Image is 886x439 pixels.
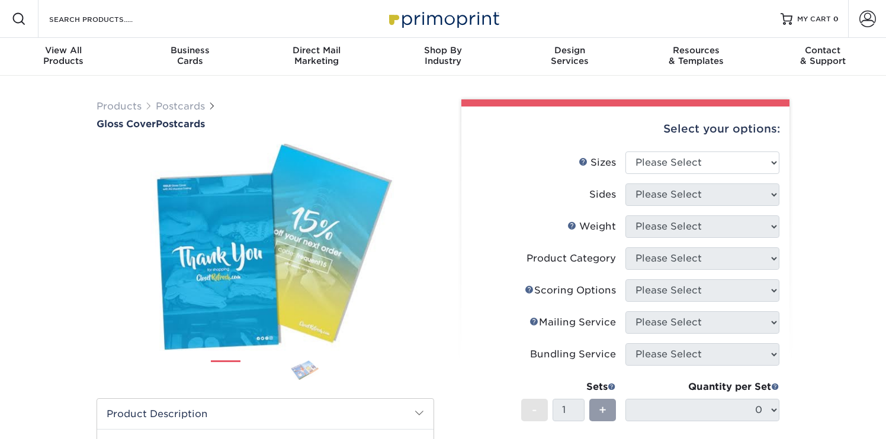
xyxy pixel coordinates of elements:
a: Resources& Templates [633,38,760,76]
div: Marketing [253,45,380,66]
div: Sides [589,188,616,202]
span: Direct Mail [253,45,380,56]
span: Gloss Cover [97,118,156,130]
span: + [599,401,606,419]
div: Product Category [527,251,616,266]
div: Select your options: [471,106,780,151]
a: Direct MailMarketing [253,38,380,76]
div: Sizes [579,156,616,170]
a: Gloss CoverPostcards [97,118,434,130]
span: Design [506,45,633,56]
span: Shop By [380,45,506,56]
div: Industry [380,45,506,66]
a: Shop ByIndustry [380,38,506,76]
a: DesignServices [506,38,633,76]
a: Contact& Support [759,38,886,76]
div: & Templates [633,45,760,66]
img: Gloss Cover 01 [97,135,434,360]
span: - [532,401,537,419]
div: Quantity per Set [625,380,779,394]
img: Postcards 03 [290,360,320,380]
div: Mailing Service [529,315,616,330]
div: Cards [127,45,253,66]
h1: Postcards [97,118,434,130]
div: Services [506,45,633,66]
span: 0 [833,15,839,23]
a: BusinessCards [127,38,253,76]
img: Postcards 01 [211,356,240,386]
img: Primoprint [384,6,502,31]
a: Products [97,101,142,112]
div: Bundling Service [530,347,616,361]
span: MY CART [797,14,831,24]
span: Resources [633,45,760,56]
a: Postcards [156,101,205,112]
span: Contact [759,45,886,56]
div: & Support [759,45,886,66]
img: Postcards 02 [251,356,280,385]
div: Scoring Options [525,283,616,298]
div: Weight [567,220,616,234]
input: SEARCH PRODUCTS..... [48,12,163,26]
span: Business [127,45,253,56]
div: Sets [521,380,616,394]
h2: Product Description [97,399,434,429]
